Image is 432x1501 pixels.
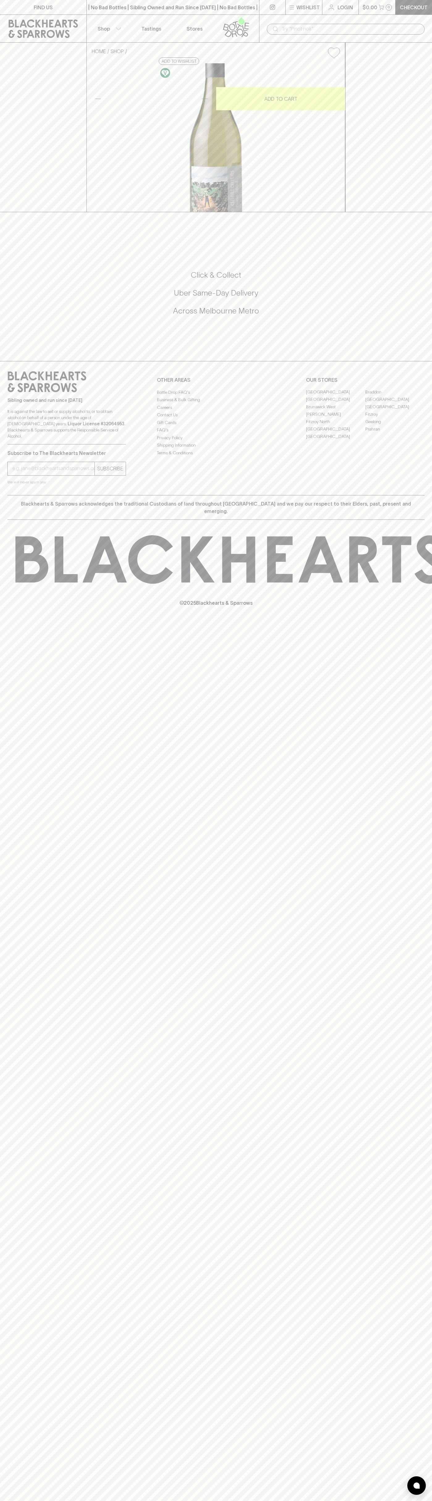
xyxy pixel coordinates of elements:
[7,397,126,403] p: Sibling owned and run since [DATE]
[400,4,428,11] p: Checkout
[157,434,275,441] a: Privacy Policy
[296,4,320,11] p: Wishlist
[365,411,425,418] a: Fitzroy
[12,464,94,473] input: e.g. jane@blackheartsandsparrows.com.au
[363,4,377,11] p: $0.00
[7,408,126,439] p: It is against the law to sell or supply alcohol to, or to obtain alcohol on behalf of a person un...
[95,462,126,475] button: SUBSCRIBE
[7,479,126,485] p: We will never spam you
[87,63,345,212] img: 40954.png
[12,500,420,515] p: Blackhearts & Sparrows acknowledges the traditional Custodians of land throughout [GEOGRAPHIC_DAT...
[7,270,425,280] h5: Click & Collect
[413,1482,420,1489] img: bubble-icon
[306,411,365,418] a: [PERSON_NAME]
[338,4,353,11] p: Login
[141,25,161,32] p: Tastings
[159,66,172,79] a: Made without the use of any animal products.
[306,418,365,426] a: Fitzroy North
[306,403,365,411] a: Brunswick West
[306,396,365,403] a: [GEOGRAPHIC_DATA]
[157,376,275,384] p: OTHER AREAS
[111,48,124,54] a: SHOP
[7,288,425,298] h5: Uber Same-Day Delivery
[157,419,275,426] a: Gift Cards
[157,389,275,396] a: Bottle Drop FAQ's
[34,4,53,11] p: FIND US
[365,418,425,426] a: Geelong
[157,404,275,411] a: Careers
[160,68,170,78] img: Vegan
[365,403,425,411] a: [GEOGRAPHIC_DATA]
[7,449,126,457] p: Subscribe to The Blackhearts Newsletter
[388,6,390,9] p: 0
[216,87,345,110] button: ADD TO CART
[306,376,425,384] p: OUR STORES
[92,48,106,54] a: HOME
[157,449,275,456] a: Terms & Conditions
[157,427,275,434] a: FAQ's
[68,421,124,426] strong: Liquor License #32064953
[157,442,275,449] a: Shipping Information
[365,426,425,433] a: Prahran
[159,57,199,65] button: Add to wishlist
[306,389,365,396] a: [GEOGRAPHIC_DATA]
[306,426,365,433] a: [GEOGRAPHIC_DATA]
[157,411,275,419] a: Contact Us
[7,245,425,349] div: Call to action block
[87,15,130,42] button: Shop
[365,396,425,403] a: [GEOGRAPHIC_DATA]
[173,15,216,42] a: Stores
[365,389,425,396] a: Braddon
[282,24,420,34] input: Try "Pinot noir"
[98,25,110,32] p: Shop
[187,25,203,32] p: Stores
[325,45,342,61] button: Add to wishlist
[157,396,275,404] a: Business & Bulk Gifting
[264,95,297,103] p: ADD TO CART
[7,306,425,316] h5: Across Melbourne Metro
[306,433,365,440] a: [GEOGRAPHIC_DATA]
[97,465,123,472] p: SUBSCRIBE
[130,15,173,42] a: Tastings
